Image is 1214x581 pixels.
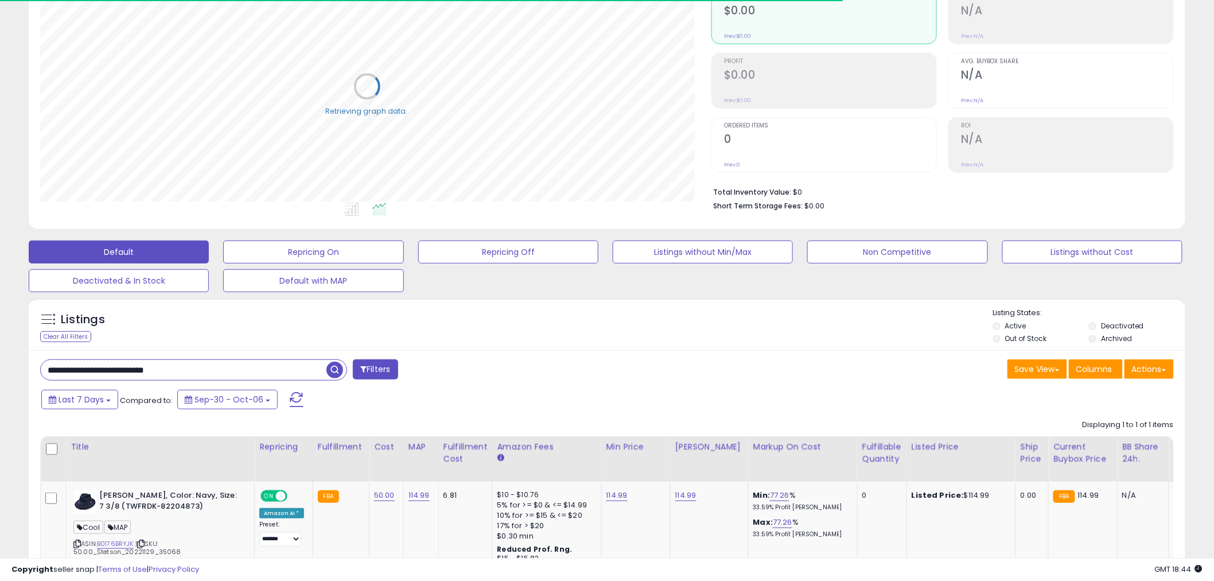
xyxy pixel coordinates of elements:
[773,517,792,528] a: 77.26
[713,184,1165,198] li: $0
[353,359,398,379] button: Filters
[1069,359,1123,379] button: Columns
[259,441,308,453] div: Repricing
[443,490,484,501] div: 6.81
[497,490,593,500] div: $10 - $10.76
[912,490,1007,501] div: $114.99
[961,68,1173,84] h2: N/A
[73,490,96,513] img: 41cPUuF-YwL._SL40_.jpg
[1076,363,1112,375] span: Columns
[1021,490,1040,501] div: 0.00
[149,564,199,575] a: Privacy Policy
[59,394,104,405] span: Last 7 Days
[961,133,1173,148] h2: N/A
[912,441,1011,453] div: Listed Price
[40,331,91,342] div: Clear All Filters
[1124,359,1174,379] button: Actions
[1122,490,1160,501] div: N/A
[961,161,983,168] small: Prev: N/A
[753,517,773,528] b: Max:
[408,441,434,453] div: MAP
[374,490,395,501] a: 50.00
[223,269,403,292] button: Default with MAP
[807,241,987,264] button: Non Competitive
[724,33,751,40] small: Prev: $0.00
[613,241,793,264] button: Listings without Min/Max
[11,564,53,575] strong: Copyright
[713,187,791,197] b: Total Inventory Value:
[1053,490,1075,503] small: FBA
[1155,564,1203,575] span: 2025-10-14 18:44 GMT
[753,490,849,512] div: %
[675,441,744,453] div: [PERSON_NAME]
[497,441,597,453] div: Amazon Fees
[73,521,103,534] span: Cool
[724,59,936,65] span: Profit
[259,521,304,547] div: Preset:
[29,269,209,292] button: Deactivated & In Stock
[804,200,824,211] span: $0.00
[753,530,849,539] p: 33.59% Profit [PERSON_NAME]
[120,395,173,406] span: Compared to:
[961,123,1173,129] span: ROI
[1053,441,1112,465] div: Current Buybox Price
[606,441,666,453] div: Min Price
[497,500,593,510] div: 5% for >= $0 & <= $14.99
[770,490,789,501] a: 77.26
[374,441,399,453] div: Cost
[724,161,740,168] small: Prev: 0
[961,4,1173,20] h2: N/A
[1005,321,1026,331] label: Active
[961,97,983,104] small: Prev: N/A
[1101,334,1132,343] label: Archived
[408,490,430,501] a: 114.99
[497,554,593,564] div: $15 - $15.83
[753,503,849,512] p: 33.59% Profit [PERSON_NAME]
[104,521,131,534] span: MAP
[606,490,628,501] a: 114.99
[11,564,199,575] div: seller snap | |
[262,491,276,501] span: ON
[675,490,697,501] a: 114.99
[748,436,857,482] th: The percentage added to the cost of goods (COGS) that forms the calculator for Min & Max prices.
[194,394,263,405] span: Sep-30 - Oct-06
[98,564,147,575] a: Terms of Use
[724,4,936,20] h2: $0.00
[724,97,751,104] small: Prev: $0.00
[1002,241,1182,264] button: Listings without Cost
[61,312,105,328] h5: Listings
[223,241,403,264] button: Repricing On
[418,241,598,264] button: Repricing Off
[1005,334,1047,343] label: Out of Stock
[497,510,593,521] div: 10% for >= $15 & <= $20
[318,441,364,453] div: Fulfillment
[259,508,304,518] div: Amazon AI *
[443,441,488,465] div: Fulfillment Cost
[753,490,771,501] b: Min:
[497,521,593,531] div: 17% for > $20
[862,441,902,465] div: Fulfillable Quantity
[497,544,573,554] b: Reduced Prof. Rng.
[71,441,250,453] div: Title
[724,133,936,148] h2: 0
[73,539,181,556] span: | SKU: 50.00_Stetson_20221129_35068
[993,308,1185,319] p: Listing States:
[724,68,936,84] h2: $0.00
[41,390,118,409] button: Last 7 Days
[1122,441,1164,465] div: BB Share 24h.
[713,201,803,211] b: Short Term Storage Fees:
[1078,490,1099,501] span: 114.99
[753,517,849,539] div: %
[1083,420,1174,431] div: Displaying 1 to 1 of 1 items
[29,241,209,264] button: Default
[961,59,1173,65] span: Avg. Buybox Share
[97,539,134,549] a: B0176BRYJK
[99,490,239,514] b: [PERSON_NAME], Color: Navy, Size: 7 3/8 (TWFRDK-82204873)
[497,453,504,463] small: Amazon Fees.
[961,33,983,40] small: Prev: N/A
[177,390,278,409] button: Sep-30 - Oct-06
[1007,359,1067,379] button: Save View
[862,490,898,501] div: 0
[325,106,409,117] div: Retrieving graph data..
[497,531,593,541] div: $0.30 min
